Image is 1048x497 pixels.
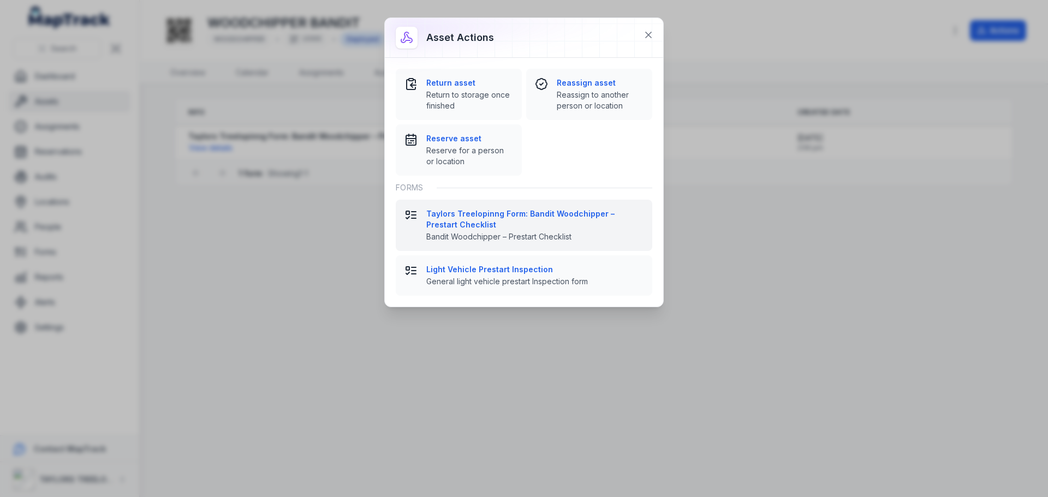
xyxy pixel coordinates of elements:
span: Reserve for a person or location [426,145,513,167]
div: Forms [396,176,652,200]
strong: Reassign asset [557,77,644,88]
strong: Return asset [426,77,513,88]
button: Reassign assetReassign to another person or location [526,69,652,120]
strong: Taylors Treelopinng Form: Bandit Woodchipper – Prestart Checklist [426,208,644,230]
span: Return to storage once finished [426,89,513,111]
strong: Reserve asset [426,133,513,144]
span: Reassign to another person or location [557,89,644,111]
span: Bandit Woodchipper – Prestart Checklist [426,231,644,242]
button: Return assetReturn to storage once finished [396,69,522,120]
span: General light vehicle prestart Inspection form [426,276,644,287]
strong: Light Vehicle Prestart Inspection [426,264,644,275]
button: Reserve assetReserve for a person or location [396,124,522,176]
button: Light Vehicle Prestart InspectionGeneral light vehicle prestart Inspection form [396,255,652,296]
h3: Asset actions [426,30,494,45]
button: Taylors Treelopinng Form: Bandit Woodchipper – Prestart ChecklistBandit Woodchipper – Prestart Ch... [396,200,652,251]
